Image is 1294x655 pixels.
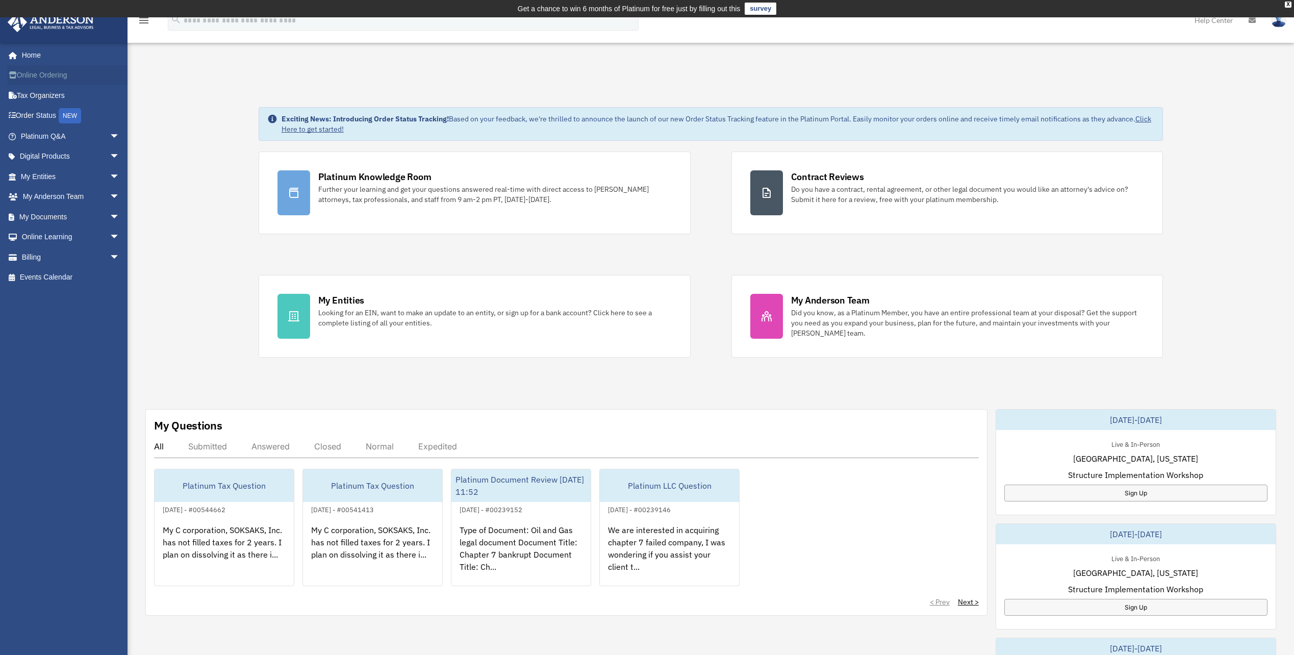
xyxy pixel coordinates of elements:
[282,114,449,123] strong: Exciting News: Introducing Order Status Tracking!
[1068,583,1203,595] span: Structure Implementation Workshop
[110,227,130,248] span: arrow_drop_down
[303,469,442,502] div: Platinum Tax Question
[251,441,290,451] div: Answered
[7,227,135,247] a: Online Learningarrow_drop_down
[731,152,1163,234] a: Contract Reviews Do you have a contract, rental agreement, or other legal document you would like...
[7,126,135,146] a: Platinum Q&Aarrow_drop_down
[155,516,294,595] div: My C corporation, SOKSAKS, Inc. has not filled taxes for 2 years. I plan on dissolving it as ther...
[259,152,691,234] a: Platinum Knowledge Room Further your learning and get your questions answered real-time with dire...
[282,114,1155,134] div: Based on your feedback, we're thrilled to announce the launch of our new Order Status Tracking fe...
[110,207,130,228] span: arrow_drop_down
[7,247,135,267] a: Billingarrow_drop_down
[600,516,739,595] div: We are interested in acquiring chapter 7 failed company, I was wondering if you assist your clien...
[7,207,135,227] a: My Documentsarrow_drop_down
[1004,485,1267,501] a: Sign Up
[1073,452,1198,465] span: [GEOGRAPHIC_DATA], [US_STATE]
[154,441,164,451] div: All
[451,516,591,595] div: Type of Document: Oil and Gas legal document Document Title: Chapter 7 bankrupt Document Title: C...
[451,469,591,586] a: Platinum Document Review [DATE] 11:52[DATE] - #00239152Type of Document: Oil and Gas legal docume...
[731,275,1163,358] a: My Anderson Team Did you know, as a Platinum Member, you have an entire professional team at your...
[7,45,130,65] a: Home
[518,3,741,15] div: Get a chance to win 6 months of Platinum for free just by filling out this
[996,524,1276,544] div: [DATE]-[DATE]
[7,267,135,288] a: Events Calendar
[5,12,97,32] img: Anderson Advisors Platinum Portal
[155,469,294,502] div: Platinum Tax Question
[745,3,776,15] a: survey
[1103,438,1168,449] div: Live & In-Person
[791,294,870,307] div: My Anderson Team
[599,469,740,586] a: Platinum LLC Question[DATE] - #00239146We are interested in acquiring chapter 7 failed company, I...
[1271,13,1286,28] img: User Pic
[138,14,150,27] i: menu
[958,597,979,607] a: Next >
[318,184,672,205] div: Further your learning and get your questions answered real-time with direct access to [PERSON_NAM...
[791,184,1145,205] div: Do you have a contract, rental agreement, or other legal document you would like an attorney's ad...
[303,503,382,514] div: [DATE] - #00541413
[996,410,1276,430] div: [DATE]-[DATE]
[1068,469,1203,481] span: Structure Implementation Workshop
[318,294,364,307] div: My Entities
[451,469,591,502] div: Platinum Document Review [DATE] 11:52
[318,308,672,328] div: Looking for an EIN, want to make an update to an entity, or sign up for a bank account? Click her...
[154,418,222,433] div: My Questions
[1103,552,1168,563] div: Live & In-Person
[7,166,135,187] a: My Entitiesarrow_drop_down
[188,441,227,451] div: Submitted
[59,108,81,123] div: NEW
[366,441,394,451] div: Normal
[110,187,130,208] span: arrow_drop_down
[791,308,1145,338] div: Did you know, as a Platinum Member, you have an entire professional team at your disposal? Get th...
[302,469,443,586] a: Platinum Tax Question[DATE] - #00541413My C corporation, SOKSAKS, Inc. has not filled taxes for 2...
[600,469,739,502] div: Platinum LLC Question
[451,503,530,514] div: [DATE] - #00239152
[170,14,182,25] i: search
[155,503,234,514] div: [DATE] - #00544662
[7,65,135,86] a: Online Ordering
[314,441,341,451] div: Closed
[600,503,679,514] div: [DATE] - #00239146
[282,114,1151,134] a: Click Here to get started!
[7,106,135,127] a: Order StatusNEW
[303,516,442,595] div: My C corporation, SOKSAKS, Inc. has not filled taxes for 2 years. I plan on dissolving it as ther...
[7,146,135,167] a: Digital Productsarrow_drop_down
[418,441,457,451] div: Expedited
[791,170,864,183] div: Contract Reviews
[138,18,150,27] a: menu
[1004,599,1267,616] a: Sign Up
[110,126,130,147] span: arrow_drop_down
[318,170,432,183] div: Platinum Knowledge Room
[7,85,135,106] a: Tax Organizers
[110,166,130,187] span: arrow_drop_down
[1285,2,1291,8] div: close
[1073,567,1198,579] span: [GEOGRAPHIC_DATA], [US_STATE]
[110,247,130,268] span: arrow_drop_down
[154,469,294,586] a: Platinum Tax Question[DATE] - #00544662My C corporation, SOKSAKS, Inc. has not filled taxes for 2...
[110,146,130,167] span: arrow_drop_down
[259,275,691,358] a: My Entities Looking for an EIN, want to make an update to an entity, or sign up for a bank accoun...
[7,187,135,207] a: My Anderson Teamarrow_drop_down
